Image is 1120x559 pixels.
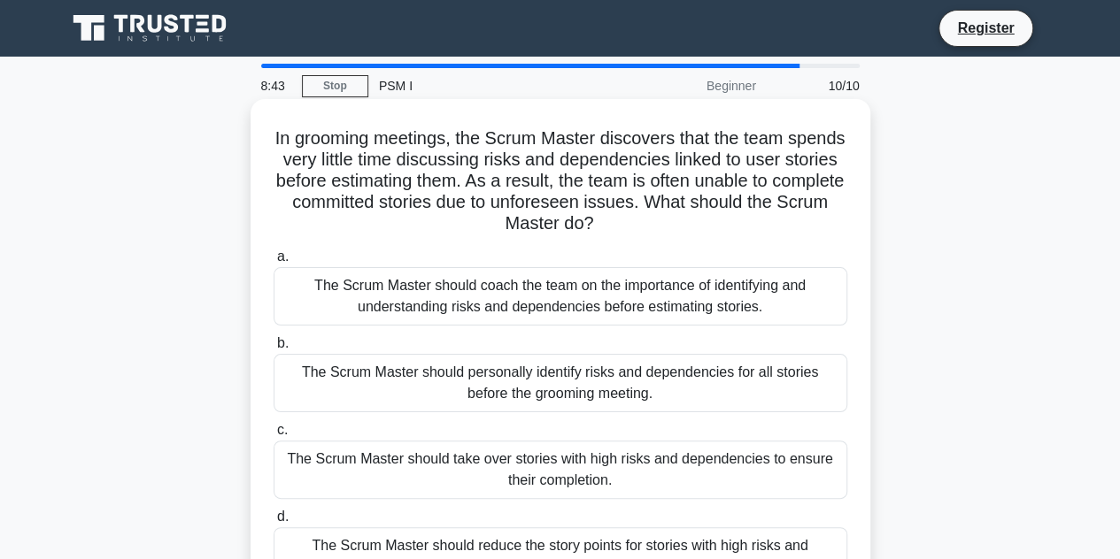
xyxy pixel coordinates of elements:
[277,249,289,264] span: a.
[274,354,847,412] div: The Scrum Master should personally identify risks and dependencies for all stories before the gro...
[277,422,288,437] span: c.
[274,267,847,325] div: The Scrum Master should coach the team on the importance of identifying and understanding risks a...
[251,68,302,103] div: 8:43
[612,68,767,103] div: Beginner
[274,440,847,499] div: The Scrum Master should take over stories with high risks and dependencies to ensure their comple...
[272,127,849,235] h5: In grooming meetings, the Scrum Master discovers that the team spends very little time discussing...
[302,75,368,97] a: Stop
[767,68,870,103] div: 10/10
[277,335,289,350] span: b.
[946,17,1024,39] a: Register
[277,509,289,524] span: d.
[368,68,612,103] div: PSM I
